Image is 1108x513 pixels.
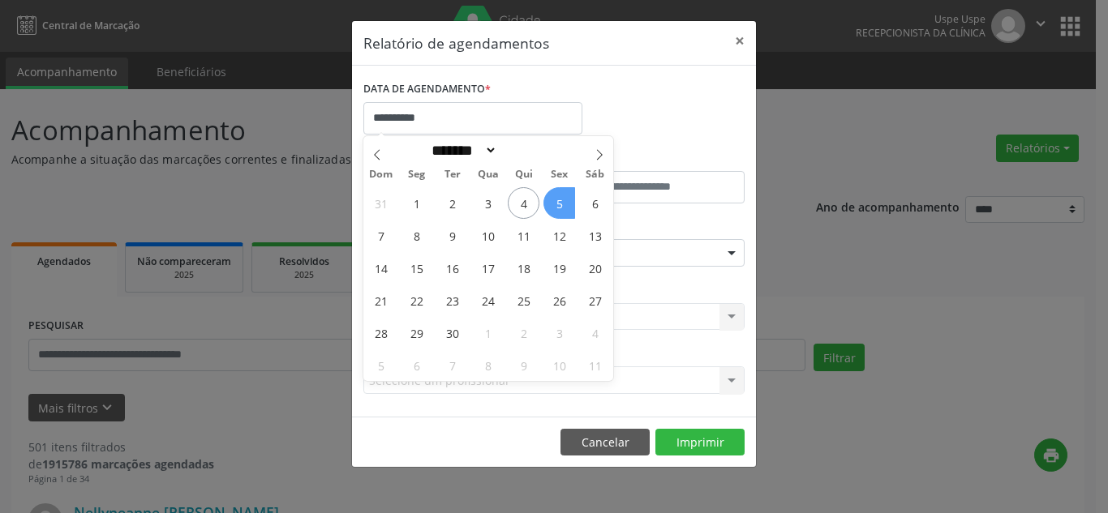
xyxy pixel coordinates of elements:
input: Year [497,142,551,159]
span: Setembro 2, 2025 [436,187,468,219]
span: Setembro 3, 2025 [472,187,504,219]
span: Outubro 6, 2025 [401,349,432,381]
span: Outubro 8, 2025 [472,349,504,381]
span: Setembro 8, 2025 [401,220,432,251]
button: Close [724,21,756,61]
span: Dom [363,169,399,180]
span: Outubro 5, 2025 [365,349,397,381]
span: Setembro 24, 2025 [472,284,504,316]
span: Setembro 25, 2025 [508,284,539,316]
span: Setembro 23, 2025 [436,284,468,316]
span: Setembro 29, 2025 [401,317,432,348]
span: Setembro 13, 2025 [579,220,611,251]
span: Setembro 26, 2025 [543,284,575,316]
label: DATA DE AGENDAMENTO [363,77,491,102]
span: Outubro 4, 2025 [579,317,611,348]
span: Outubro 7, 2025 [436,349,468,381]
span: Setembro 22, 2025 [401,284,432,316]
span: Setembro 4, 2025 [508,187,539,219]
span: Outubro 9, 2025 [508,349,539,381]
span: Setembro 21, 2025 [365,284,397,316]
span: Outubro 2, 2025 [508,317,539,348]
span: Setembro 28, 2025 [365,317,397,348]
span: Setembro 10, 2025 [472,220,504,251]
span: Outubro 11, 2025 [579,349,611,381]
span: Setembro 16, 2025 [436,252,468,284]
span: Sex [542,169,578,180]
span: Setembro 7, 2025 [365,220,397,251]
select: Month [426,142,497,159]
span: Agosto 31, 2025 [365,187,397,219]
span: Setembro 15, 2025 [401,252,432,284]
button: Imprimir [655,429,745,456]
h5: Relatório de agendamentos [363,32,549,53]
span: Setembro 19, 2025 [543,252,575,284]
span: Setembro 12, 2025 [543,220,575,251]
span: Setembro 11, 2025 [508,220,539,251]
span: Ter [435,169,470,180]
span: Setembro 17, 2025 [472,252,504,284]
span: Setembro 9, 2025 [436,220,468,251]
span: Setembro 20, 2025 [579,252,611,284]
span: Qua [470,169,506,180]
span: Setembro 6, 2025 [579,187,611,219]
span: Qui [506,169,542,180]
span: Setembro 5, 2025 [543,187,575,219]
span: Setembro 30, 2025 [436,317,468,348]
span: Outubro 3, 2025 [543,317,575,348]
span: Setembro 14, 2025 [365,252,397,284]
label: ATÉ [558,146,745,171]
span: Setembro 27, 2025 [579,284,611,316]
button: Cancelar [560,429,650,456]
span: Setembro 1, 2025 [401,187,432,219]
span: Setembro 18, 2025 [508,252,539,284]
span: Seg [399,169,435,180]
span: Outubro 10, 2025 [543,349,575,381]
span: Outubro 1, 2025 [472,317,504,348]
span: Sáb [578,169,613,180]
